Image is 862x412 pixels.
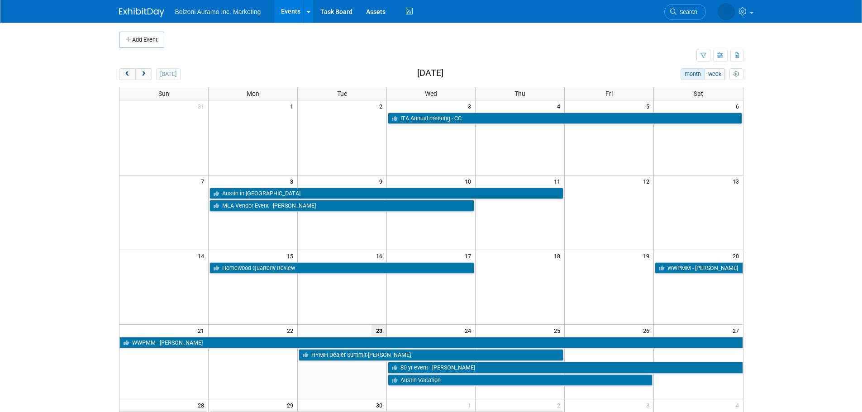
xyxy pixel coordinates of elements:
[175,8,261,15] span: Bolzoni Auramo Inc. Marketing
[467,100,475,112] span: 3
[378,175,386,187] span: 9
[135,68,152,80] button: next
[605,90,613,97] span: Fri
[289,100,297,112] span: 1
[732,250,743,261] span: 20
[553,250,564,261] span: 18
[464,175,475,187] span: 10
[378,100,386,112] span: 2
[299,349,564,361] a: HYMH Dealer Summit-[PERSON_NAME]
[119,32,164,48] button: Add Event
[704,68,725,80] button: week
[735,399,743,411] span: 4
[694,90,703,97] span: Sat
[732,325,743,336] span: 27
[467,399,475,411] span: 1
[417,68,443,78] h2: [DATE]
[200,175,208,187] span: 7
[289,175,297,187] span: 8
[664,4,706,20] a: Search
[556,399,564,411] span: 2
[158,90,169,97] span: Sun
[645,100,653,112] span: 5
[556,100,564,112] span: 4
[655,262,743,274] a: WWPMM - [PERSON_NAME]
[286,250,297,261] span: 15
[464,250,475,261] span: 17
[197,100,208,112] span: 31
[642,175,653,187] span: 12
[388,362,743,374] a: 80 yr event - [PERSON_NAME]
[464,325,475,336] span: 24
[735,100,743,112] span: 6
[375,399,386,411] span: 30
[197,325,208,336] span: 21
[718,3,735,20] img: Casey Coats
[247,90,259,97] span: Mon
[553,325,564,336] span: 25
[733,71,739,77] i: Personalize Calendar
[388,374,653,386] a: Austin Vacation
[197,250,208,261] span: 14
[388,113,742,124] a: ITA Annual meeting - CC
[286,325,297,336] span: 22
[514,90,525,97] span: Thu
[156,68,180,80] button: [DATE]
[371,325,386,336] span: 23
[286,399,297,411] span: 29
[119,8,164,17] img: ExhibitDay
[210,188,563,199] a: Austin in [GEOGRAPHIC_DATA]
[210,262,475,274] a: Homewood Quarterly Review
[642,325,653,336] span: 26
[375,250,386,261] span: 16
[642,250,653,261] span: 19
[645,399,653,411] span: 3
[119,337,743,349] a: WWPMM - [PERSON_NAME]
[729,68,743,80] button: myCustomButton
[425,90,437,97] span: Wed
[553,175,564,187] span: 11
[676,9,697,15] span: Search
[681,68,705,80] button: month
[732,175,743,187] span: 13
[337,90,347,97] span: Tue
[119,68,136,80] button: prev
[197,399,208,411] span: 28
[210,200,475,212] a: MLA Vendor Event - [PERSON_NAME]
